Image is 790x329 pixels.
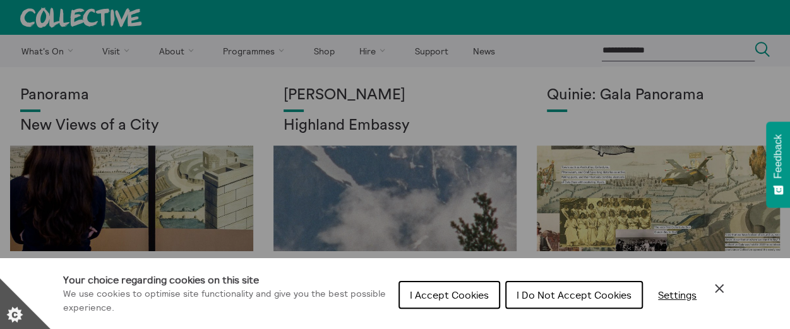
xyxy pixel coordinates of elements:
[712,281,727,296] button: Close Cookie Control
[766,121,790,208] button: Feedback - Show survey
[658,289,697,301] span: Settings
[517,289,631,301] span: I Do Not Accept Cookies
[505,281,643,309] button: I Do Not Accept Cookies
[648,282,707,307] button: Settings
[63,272,388,287] h1: Your choice regarding cookies on this site
[410,289,489,301] span: I Accept Cookies
[772,134,784,178] span: Feedback
[63,287,388,314] p: We use cookies to optimise site functionality and give you the best possible experience.
[398,281,500,309] button: I Accept Cookies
